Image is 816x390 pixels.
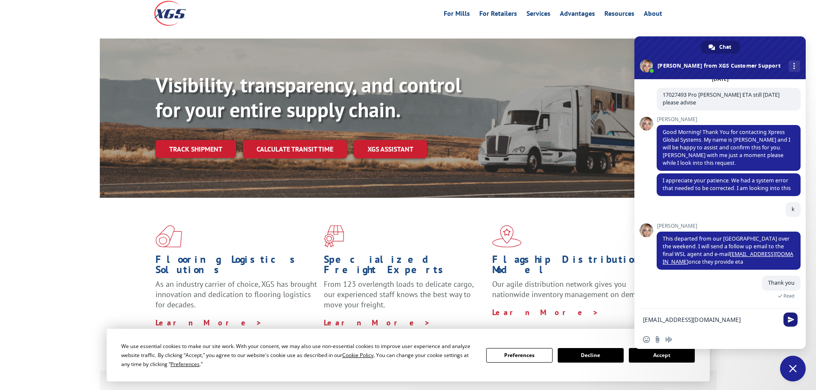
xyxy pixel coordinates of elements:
[170,360,200,368] span: Preferences
[663,128,790,167] span: Good Morning! Thank You for contacting Xpress Global Systems. My name is [PERSON_NAME] and I will...
[479,10,517,20] a: For Retailers
[243,140,347,158] a: Calculate transit time
[155,318,262,327] a: Learn More >
[324,254,486,279] h1: Specialized Freight Experts
[789,60,800,72] div: More channels
[492,254,654,279] h1: Flagship Distribution Model
[492,307,599,317] a: Learn More >
[354,140,427,158] a: XGS ASSISTANT
[444,10,470,20] a: For Mills
[324,279,486,317] p: From 123 overlength loads to delicate cargo, our experienced staff knows the best way to move you...
[121,342,476,369] div: We use essential cookies to make our site work. With your consent, we may also use non-essential ...
[342,351,374,359] span: Cookie Policy
[324,318,430,327] a: Learn More >
[643,316,778,324] textarea: Compose your message...
[155,71,461,123] b: Visibility, transparency, and control for your entire supply chain.
[644,10,662,20] a: About
[701,41,740,54] div: Chat
[663,91,780,106] span: 17027493 Pro [PERSON_NAME] ETA still [DATE] please advise
[792,205,795,213] span: k
[107,329,710,381] div: Cookie Consent Prompt
[560,10,595,20] a: Advantages
[783,313,798,327] span: Send
[486,348,552,363] button: Preferences
[629,348,695,363] button: Accept
[712,77,729,82] div: [DATE]
[657,223,801,229] span: [PERSON_NAME]
[665,336,672,343] span: Audio message
[783,293,795,299] span: Read
[558,348,624,363] button: Decline
[780,356,806,381] div: Close chat
[155,254,317,279] h1: Flooring Logistics Solutions
[155,225,182,247] img: xgs-icon-total-supply-chain-intelligence-red
[155,140,236,158] a: Track shipment
[663,177,791,192] span: I appreciate your patience. We had a system error that needed to be corrected. I am looking into ...
[324,225,344,247] img: xgs-icon-focused-on-flooring-red
[663,235,793,265] span: This departed from our [GEOGRAPHIC_DATA] over the weekend. I will send a follow up email to the f...
[492,225,522,247] img: xgs-icon-flagship-distribution-model-red
[155,279,317,310] span: As an industry carrier of choice, XGS has brought innovation and dedication to flooring logistics...
[654,336,661,343] span: Send a file
[657,116,801,122] span: [PERSON_NAME]
[492,279,650,299] span: Our agile distribution network gives you nationwide inventory management on demand.
[604,10,634,20] a: Resources
[663,250,793,265] a: [EMAIL_ADDRESS][DOMAIN_NAME]
[526,10,550,20] a: Services
[719,41,731,54] span: Chat
[643,336,650,343] span: Insert an emoji
[768,279,795,286] span: Thank you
